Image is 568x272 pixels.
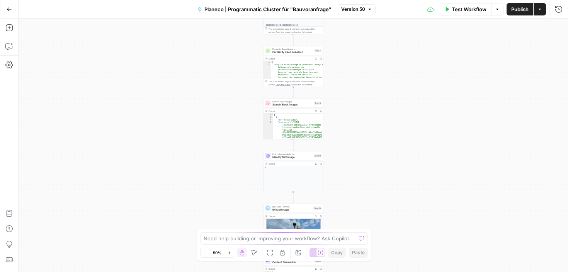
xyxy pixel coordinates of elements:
[264,166,323,169] div: 2
[269,80,321,86] div: This output is too large & has been abbreviated for review. to view the full content.
[271,114,273,116] span: Toggle code folding, rows 1 through 152
[452,5,486,13] span: Test Workflow
[349,248,368,258] button: Paste
[341,6,365,13] span: Version 50
[264,204,323,245] div: Run Code · PythonExtract ImageStep 13Output
[204,5,332,13] span: Planeco | Programmatic Cluster für "Bauvoranfrage"
[264,116,273,119] div: 2
[293,34,294,46] g: Edge from step_8 to step_7
[264,121,273,146] div: 4
[213,250,221,256] span: 50%
[264,151,323,192] div: LLM · chatgpt-4o-latestIdentify 16:9 imageStep 11Output2
[328,248,346,258] button: Copy
[272,103,313,107] span: Search Stock Images
[352,249,365,256] span: Paste
[272,50,313,54] span: Perplexity Deep Research
[264,119,273,121] div: 3
[193,3,336,15] button: Planeco | Programmatic Cluster für "Bauvoranfrage"
[314,49,321,53] div: Step 7
[272,155,312,159] span: Identify 16:9 image
[269,27,321,34] div: This output is too large & has been abbreviated for review. to view the full content.
[272,100,313,103] span: Search Stock Images
[269,162,313,165] div: Output
[440,3,491,15] button: Test Workflow
[272,205,312,208] span: Run Code · Python
[271,116,273,119] span: Toggle code folding, rows 2 through 6
[314,102,321,105] div: Step 9
[276,31,291,33] span: Copy the output
[272,153,312,156] span: LLM · chatgpt-4o-latest
[272,48,313,51] span: Perplexity Deep Research
[264,114,273,116] div: 1
[293,87,294,98] g: Edge from step_7 to step_9
[276,83,291,86] span: Copy the output
[269,215,313,218] div: Output
[511,5,529,13] span: Publish
[272,208,312,212] span: Extract Image
[507,3,533,15] button: Publish
[269,267,313,270] div: Output
[264,219,323,249] img: photo-1674654477402-b571a9061ab4
[314,154,321,158] div: Step 11
[264,61,271,64] div: 1
[293,192,294,203] g: Edge from step_11 to step_13
[269,57,313,60] div: Output
[269,110,313,113] div: Output
[293,139,294,151] g: Edge from step_9 to step_11
[338,4,376,14] button: Version 50
[313,207,321,210] div: Step 13
[272,260,313,264] span: Content Generation
[264,99,323,139] div: Search Stock ImagesSearch Stock ImagesStep 9Output[ { "id":"5o6sw_kS26U", "preview_url":"[URL] .c...
[269,61,271,64] span: Toggle code folding, rows 1 through 3
[331,249,343,256] span: Copy
[264,46,323,87] div: Perplexity Deep ResearchPerplexity Deep ResearchStep 7Output{ "body":"# Bauvoranfrage in [GEOGRAP...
